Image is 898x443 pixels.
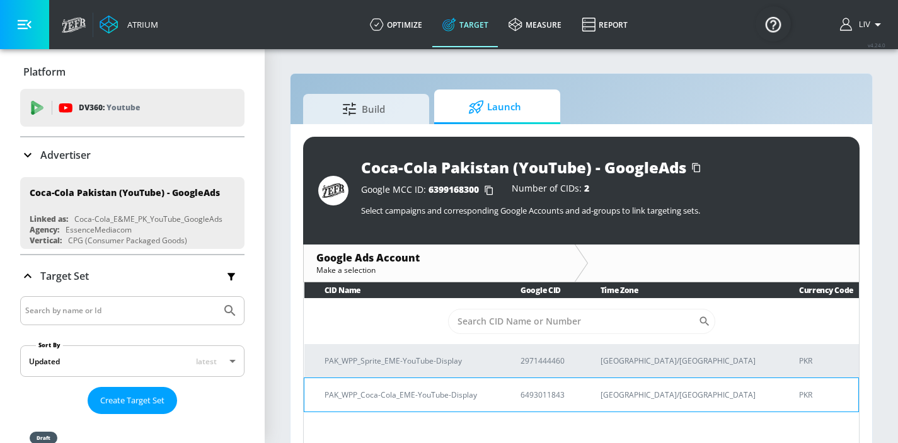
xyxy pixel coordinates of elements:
span: Liv [854,20,870,29]
p: PAK_WPP_Coca-Cola_EME-YouTube-Display [325,388,490,401]
p: Advertiser [40,148,91,162]
div: Coca-Cola_E&ME_PK_YouTube_GoogleAds [74,214,222,224]
p: PAK_WPP_Sprite_EME-YouTube-Display [325,354,491,367]
span: 6399168300 [429,183,479,195]
span: Build [316,94,412,124]
label: Sort By [36,341,63,349]
div: Platform [20,54,245,89]
div: Advertiser [20,137,245,173]
th: Google CID [500,282,580,298]
div: Google MCC ID: [361,184,499,197]
p: 6493011843 [521,388,570,401]
p: [GEOGRAPHIC_DATA]/[GEOGRAPHIC_DATA] [601,388,769,401]
p: Platform [23,65,66,79]
span: Launch [447,92,543,122]
a: measure [498,2,572,47]
div: Google Ads AccountMake a selection [304,245,575,282]
div: EssenceMediacom [66,224,132,235]
div: Coca-Cola Pakistan (YouTube) - GoogleAdsLinked as:Coca-Cola_E&ME_PK_YouTube_GoogleAdsAgency:Essen... [20,177,245,249]
p: [GEOGRAPHIC_DATA]/[GEOGRAPHIC_DATA] [601,354,769,367]
span: v 4.24.0 [868,42,885,49]
span: latest [196,356,217,367]
div: Target Set [20,255,245,297]
div: Search CID Name or Number [448,309,715,334]
div: Updated [29,356,60,367]
p: 2971444460 [521,354,570,367]
div: Number of CIDs: [512,184,589,197]
div: Agency: [30,224,59,235]
div: Vertical: [30,235,62,246]
th: Currency Code [779,282,859,298]
p: Target Set [40,269,89,283]
div: DV360: Youtube [20,89,245,127]
div: Coca-Cola Pakistan (YouTube) - GoogleAds [361,157,686,178]
a: Target [432,2,498,47]
button: Create Target Set [88,387,177,414]
span: 2 [584,182,589,194]
div: draft [37,435,50,441]
div: Coca-Cola Pakistan (YouTube) - GoogleAds [30,187,220,198]
p: PKR [799,388,848,401]
th: CID Name [304,282,501,298]
input: Search CID Name or Number [448,309,698,334]
div: Google Ads Account [316,251,562,265]
p: Youtube [106,101,140,114]
div: CPG (Consumer Packaged Goods) [68,235,187,246]
a: Report [572,2,638,47]
a: Atrium [100,15,158,34]
a: optimize [360,2,432,47]
div: Atrium [122,19,158,30]
th: Time Zone [580,282,779,298]
p: DV360: [79,101,140,115]
button: Open Resource Center [756,6,791,42]
div: Linked as: [30,214,68,224]
p: Select campaigns and corresponding Google Accounts and ad-groups to link targeting sets. [361,205,844,216]
button: Liv [840,17,885,32]
p: PKR [799,354,849,367]
div: Make a selection [316,265,562,275]
span: Create Target Set [100,393,164,408]
input: Search by name or Id [25,302,216,319]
